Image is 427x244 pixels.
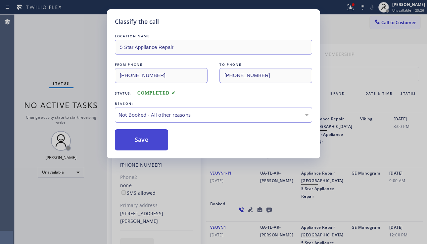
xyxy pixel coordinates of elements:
h5: Classify the call [115,17,159,26]
div: FROM PHONE [115,61,208,68]
div: LOCATION NAME [115,33,312,40]
div: TO PHONE [219,61,312,68]
div: REASON: [115,100,312,107]
button: Save [115,129,168,150]
span: COMPLETED [137,91,176,96]
input: From phone [115,68,208,83]
div: Not Booked - All other reasons [119,111,308,119]
span: Status: [115,91,132,96]
input: To phone [219,68,312,83]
